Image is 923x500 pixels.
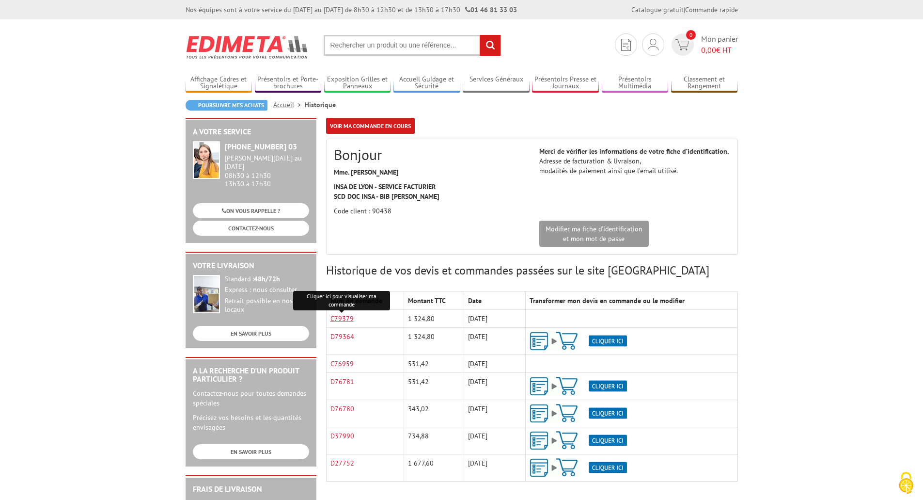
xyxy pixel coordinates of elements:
[330,404,354,413] a: D76780
[330,459,354,468] a: D27752
[330,432,354,440] a: D37990
[334,182,439,201] strong: INSA DE LYON - SERVICE FACTURIER SCD DOC INSA - BIB [PERSON_NAME]
[193,326,309,341] a: EN SAVOIR PLUS
[186,75,252,91] a: Affichage Cadres et Signalétique
[324,35,501,56] input: Rechercher un produit ou une référence...
[404,355,464,373] td: 531,42
[326,264,738,277] h3: Historique de vos devis et commandes passées sur le site [GEOGRAPHIC_DATA]
[334,206,525,216] p: Code client : 90438
[631,5,684,14] a: Catalogue gratuit
[532,75,599,91] a: Présentoirs Presse et Journaux
[334,168,399,177] strong: Mme. [PERSON_NAME]
[530,377,627,396] img: ajout-vers-panier.png
[464,400,525,427] td: [DATE]
[530,332,627,351] img: ajout-vers-panier.png
[193,221,309,236] a: CONTACTEZ-NOUS
[225,154,309,188] div: 08h30 à 12h30 13h30 à 17h30
[621,39,631,51] img: devis rapide
[404,400,464,427] td: 343,02
[186,5,517,15] div: Nos équipes sont à votre service du [DATE] au [DATE] de 8h30 à 12h30 et de 13h30 à 17h30
[463,75,530,91] a: Services Généraux
[404,292,464,310] th: Montant TTC
[464,310,525,328] td: [DATE]
[293,291,390,310] div: Cliquer ici pour visualiser ma commande
[334,146,525,162] h2: Bonjour
[685,5,738,14] a: Commande rapide
[225,275,309,284] div: Standard :
[631,5,738,15] div: |
[225,286,309,294] div: Express : nous consulter
[539,147,729,156] strong: Merci de vérifier les informations de votre fiche d’identification.
[539,146,730,176] p: Adresse de facturation & livraison, modalités de paiement ainsi que l’email utilisé.
[701,45,738,56] span: € HT
[701,45,716,55] span: 0,00
[186,29,309,65] img: Edimeta
[648,39,658,50] img: devis rapide
[404,427,464,454] td: 734,88
[193,141,220,179] img: widget-service.jpg
[330,314,354,323] a: C79379
[530,431,627,450] img: ajout-vers-panier.png
[255,75,322,91] a: Présentoirs et Porte-brochures
[530,404,627,423] img: ajout-vers-panier.png
[889,467,923,500] button: Cookies (fenêtre modale)
[404,373,464,400] td: 531,42
[225,154,309,171] div: [PERSON_NAME][DATE] au [DATE]
[326,118,415,134] a: Voir ma commande en cours
[193,485,309,494] h2: Frais de Livraison
[464,454,525,482] td: [DATE]
[193,203,309,218] a: ON VOUS RAPPELLE ?
[193,128,309,136] h2: A votre service
[539,221,649,247] a: Modifier ma fiche d'identificationet mon mot de passe
[526,292,737,310] th: Transformer mon devis en commande ou le modifier
[186,100,267,111] a: Poursuivre mes achats
[393,75,460,91] a: Accueil Guidage et Sécurité
[701,33,738,56] span: Mon panier
[330,377,354,386] a: D76781
[193,388,309,408] p: Contactez-nous pour toutes demandes spéciales
[686,30,696,40] span: 0
[671,75,738,91] a: Classement et Rangement
[254,274,280,283] strong: 48h/72h
[464,355,525,373] td: [DATE]
[330,332,354,341] a: D79364
[324,75,391,91] a: Exposition Grilles et Panneaux
[404,310,464,328] td: 1 324,80
[193,367,309,384] h2: A la recherche d'un produit particulier ?
[193,275,220,313] img: widget-livraison.jpg
[464,328,525,355] td: [DATE]
[530,458,627,477] img: ajout-vers-panier.png
[273,100,305,109] a: Accueil
[193,444,309,459] a: EN SAVOIR PLUS
[225,142,297,151] strong: [PHONE_NUMBER] 03
[894,471,918,495] img: Cookies (fenêtre modale)
[305,100,336,110] li: Historique
[330,359,354,368] a: C76959
[404,328,464,355] td: 1 324,80
[675,39,689,50] img: devis rapide
[480,35,501,56] input: rechercher
[464,427,525,454] td: [DATE]
[464,373,525,400] td: [DATE]
[193,261,309,270] h2: Votre livraison
[602,75,669,91] a: Présentoirs Multimédia
[225,297,309,314] div: Retrait possible en nos locaux
[404,454,464,482] td: 1 677,60
[465,5,517,14] strong: 01 46 81 33 03
[669,33,738,56] a: devis rapide 0 Mon panier 0,00€ HT
[464,292,525,310] th: Date
[193,413,309,432] p: Précisez vos besoins et les quantités envisagées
